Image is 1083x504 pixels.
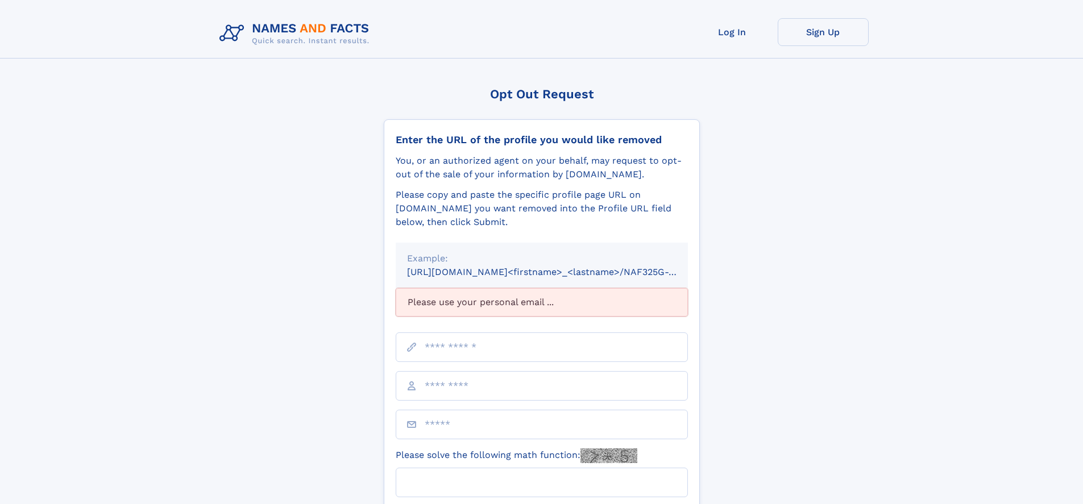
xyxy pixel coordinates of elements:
a: Sign Up [778,18,869,46]
img: Logo Names and Facts [215,18,379,49]
a: Log In [687,18,778,46]
label: Please solve the following math function: [396,448,637,463]
small: [URL][DOMAIN_NAME]<firstname>_<lastname>/NAF325G-xxxxxxxx [407,266,709,277]
div: Please use your personal email ... [396,288,688,316]
div: Opt Out Request [384,87,700,101]
div: Please copy and paste the specific profile page URL on [DOMAIN_NAME] you want removed into the Pr... [396,188,688,229]
div: You, or an authorized agent on your behalf, may request to opt-out of the sale of your informatio... [396,154,688,181]
div: Enter the URL of the profile you would like removed [396,134,688,146]
div: Example: [407,252,677,265]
